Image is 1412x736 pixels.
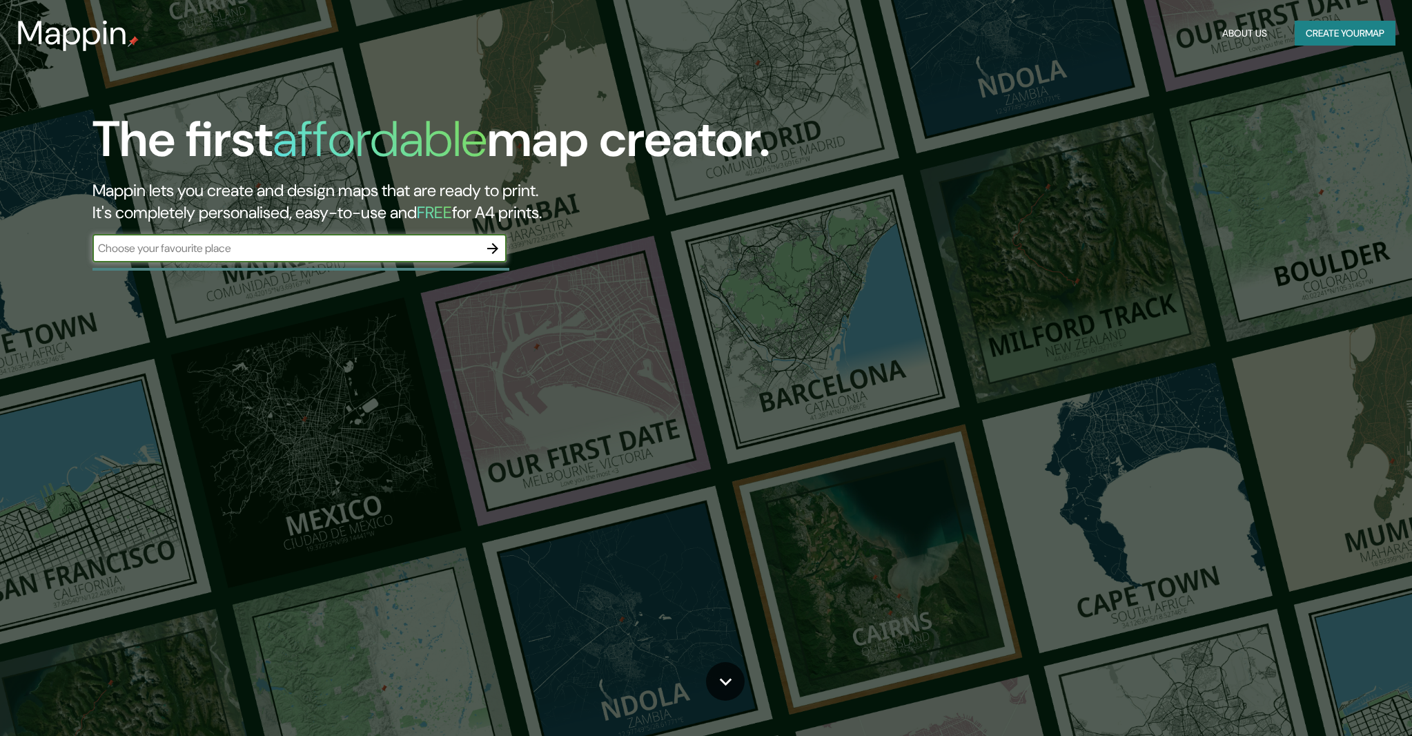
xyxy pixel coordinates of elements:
[273,107,487,171] h1: affordable
[92,110,770,180] h1: The first map creator.
[17,14,128,52] h3: Mappin
[92,180,798,224] h2: Mappin lets you create and design maps that are ready to print. It's completely personalised, eas...
[417,202,452,223] h5: FREE
[92,240,479,256] input: Choose your favourite place
[1217,21,1273,46] button: About Us
[1295,21,1395,46] button: Create yourmap
[128,36,139,47] img: mappin-pin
